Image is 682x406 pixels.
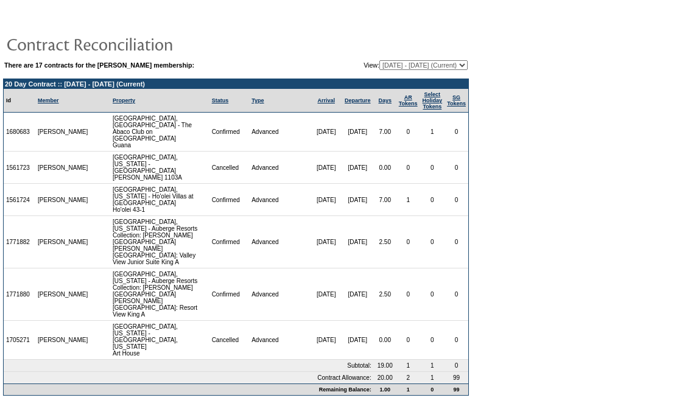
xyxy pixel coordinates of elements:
[396,321,420,360] td: 0
[374,360,396,372] td: 19.00
[209,152,250,184] td: Cancelled
[420,360,445,372] td: 1
[311,184,341,216] td: [DATE]
[110,268,209,321] td: [GEOGRAPHIC_DATA], [US_STATE] - Auberge Resorts Collection: [PERSON_NAME][GEOGRAPHIC_DATA] [PERSO...
[311,321,341,360] td: [DATE]
[6,32,250,56] img: pgTtlContractReconciliation.gif
[110,321,209,360] td: [GEOGRAPHIC_DATA], [US_STATE] - [GEOGRAPHIC_DATA], [US_STATE] Art House
[4,79,468,89] td: 20 Day Contract :: [DATE] - [DATE] (Current)
[35,184,91,216] td: [PERSON_NAME]
[342,152,374,184] td: [DATE]
[249,216,311,268] td: Advanced
[396,184,420,216] td: 1
[113,97,135,103] a: Property
[396,152,420,184] td: 0
[374,113,396,152] td: 7.00
[209,216,250,268] td: Confirmed
[342,113,374,152] td: [DATE]
[249,152,311,184] td: Advanced
[447,94,466,107] a: SGTokens
[311,152,341,184] td: [DATE]
[374,268,396,321] td: 2.50
[110,113,209,152] td: [GEOGRAPHIC_DATA], [GEOGRAPHIC_DATA] - The Abaco Club on [GEOGRAPHIC_DATA] Guana
[396,216,420,268] td: 0
[311,268,341,321] td: [DATE]
[249,113,311,152] td: Advanced
[35,113,91,152] td: [PERSON_NAME]
[209,268,250,321] td: Confirmed
[4,89,35,113] td: Id
[420,383,445,395] td: 0
[374,152,396,184] td: 0.00
[420,184,445,216] td: 0
[396,113,420,152] td: 0
[378,97,392,103] a: Days
[374,383,396,395] td: 1.00
[374,184,396,216] td: 7.00
[110,216,209,268] td: [GEOGRAPHIC_DATA], [US_STATE] - Auberge Resorts Collection: [PERSON_NAME][GEOGRAPHIC_DATA] [PERSO...
[209,321,250,360] td: Cancelled
[374,216,396,268] td: 2.50
[345,97,371,103] a: Departure
[35,216,91,268] td: [PERSON_NAME]
[251,97,264,103] a: Type
[35,321,91,360] td: [PERSON_NAME]
[374,372,396,383] td: 20.00
[445,216,468,268] td: 0
[4,216,35,268] td: 1771882
[249,321,311,360] td: Advanced
[396,268,420,321] td: 0
[212,97,229,103] a: Status
[4,360,374,372] td: Subtotal:
[4,383,374,395] td: Remaining Balance:
[445,184,468,216] td: 0
[445,321,468,360] td: 0
[38,97,59,103] a: Member
[445,383,468,395] td: 99
[342,184,374,216] td: [DATE]
[209,184,250,216] td: Confirmed
[445,113,468,152] td: 0
[4,152,35,184] td: 1561723
[374,321,396,360] td: 0.00
[420,268,445,321] td: 0
[396,383,420,395] td: 1
[342,268,374,321] td: [DATE]
[4,61,194,69] b: There are 17 contracts for the [PERSON_NAME] membership:
[420,216,445,268] td: 0
[342,216,374,268] td: [DATE]
[445,268,468,321] td: 0
[396,360,420,372] td: 1
[4,113,35,152] td: 1680683
[342,321,374,360] td: [DATE]
[209,113,250,152] td: Confirmed
[35,268,91,321] td: [PERSON_NAME]
[249,268,311,321] td: Advanced
[4,268,35,321] td: 1771880
[396,372,420,383] td: 2
[445,152,468,184] td: 0
[317,97,335,103] a: Arrival
[420,113,445,152] td: 1
[423,91,443,110] a: Select HolidayTokens
[420,372,445,383] td: 1
[249,184,311,216] td: Advanced
[4,184,35,216] td: 1561724
[311,113,341,152] td: [DATE]
[110,184,209,216] td: [GEOGRAPHIC_DATA], [US_STATE] - Ho'olei Villas at [GEOGRAPHIC_DATA] Ho'olei 43-1
[35,152,91,184] td: [PERSON_NAME]
[4,372,374,383] td: Contract Allowance:
[399,94,418,107] a: ARTokens
[110,152,209,184] td: [GEOGRAPHIC_DATA], [US_STATE] - [GEOGRAPHIC_DATA] [PERSON_NAME] 1103A
[420,321,445,360] td: 0
[4,321,35,360] td: 1705271
[445,360,468,372] td: 0
[311,216,341,268] td: [DATE]
[420,152,445,184] td: 0
[304,60,468,70] td: View:
[445,372,468,383] td: 99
